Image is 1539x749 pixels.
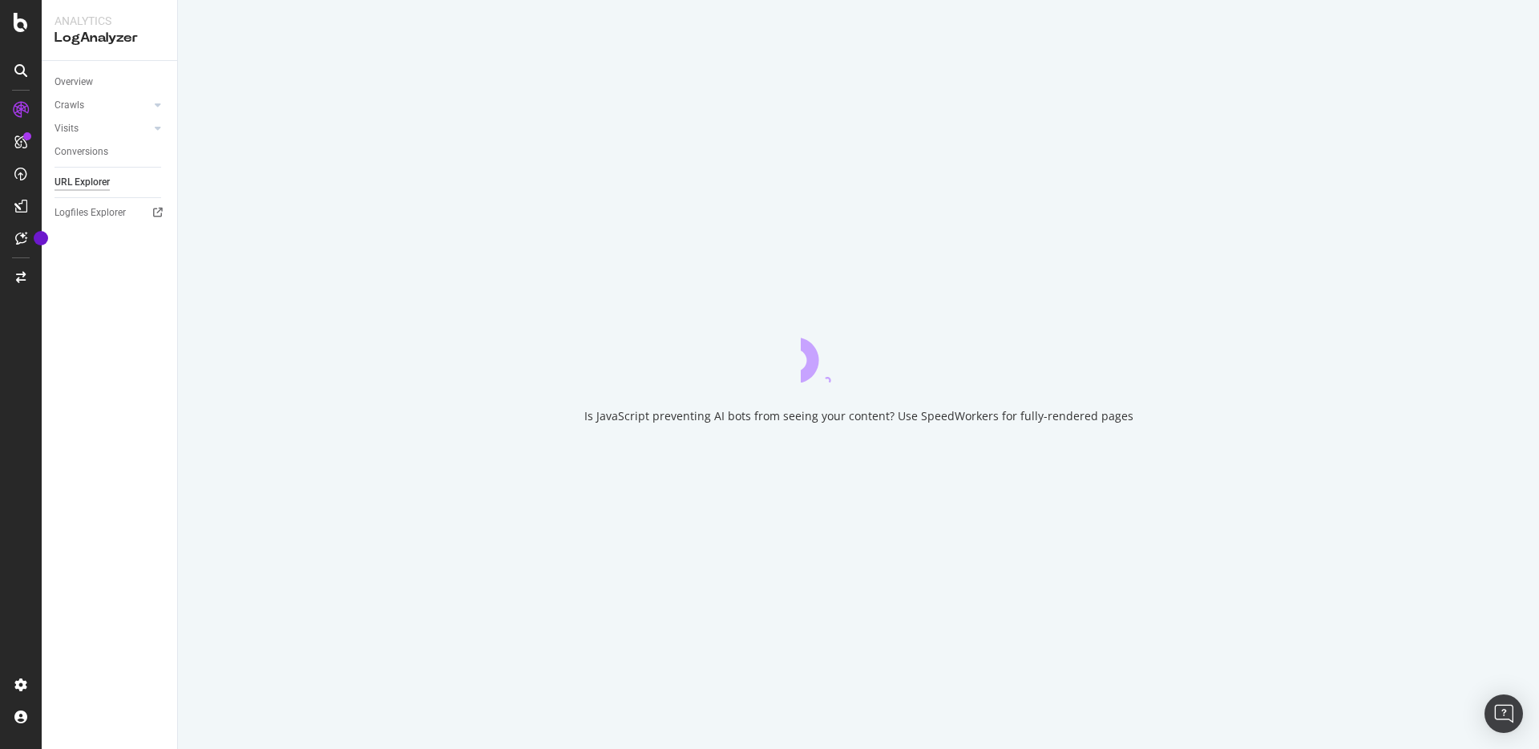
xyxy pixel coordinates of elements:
[55,204,166,221] a: Logfiles Explorer
[55,97,150,114] a: Crawls
[801,325,916,383] div: animation
[55,144,166,160] a: Conversions
[55,29,164,47] div: LogAnalyzer
[55,204,126,221] div: Logfiles Explorer
[55,74,93,91] div: Overview
[55,13,164,29] div: Analytics
[55,174,166,191] a: URL Explorer
[55,97,84,114] div: Crawls
[55,144,108,160] div: Conversions
[584,408,1133,424] div: Is JavaScript preventing AI bots from seeing your content? Use SpeedWorkers for fully-rendered pages
[55,120,150,137] a: Visits
[34,231,48,245] div: Tooltip anchor
[55,120,79,137] div: Visits
[55,74,166,91] a: Overview
[1484,694,1523,733] div: Open Intercom Messenger
[55,174,110,191] div: URL Explorer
